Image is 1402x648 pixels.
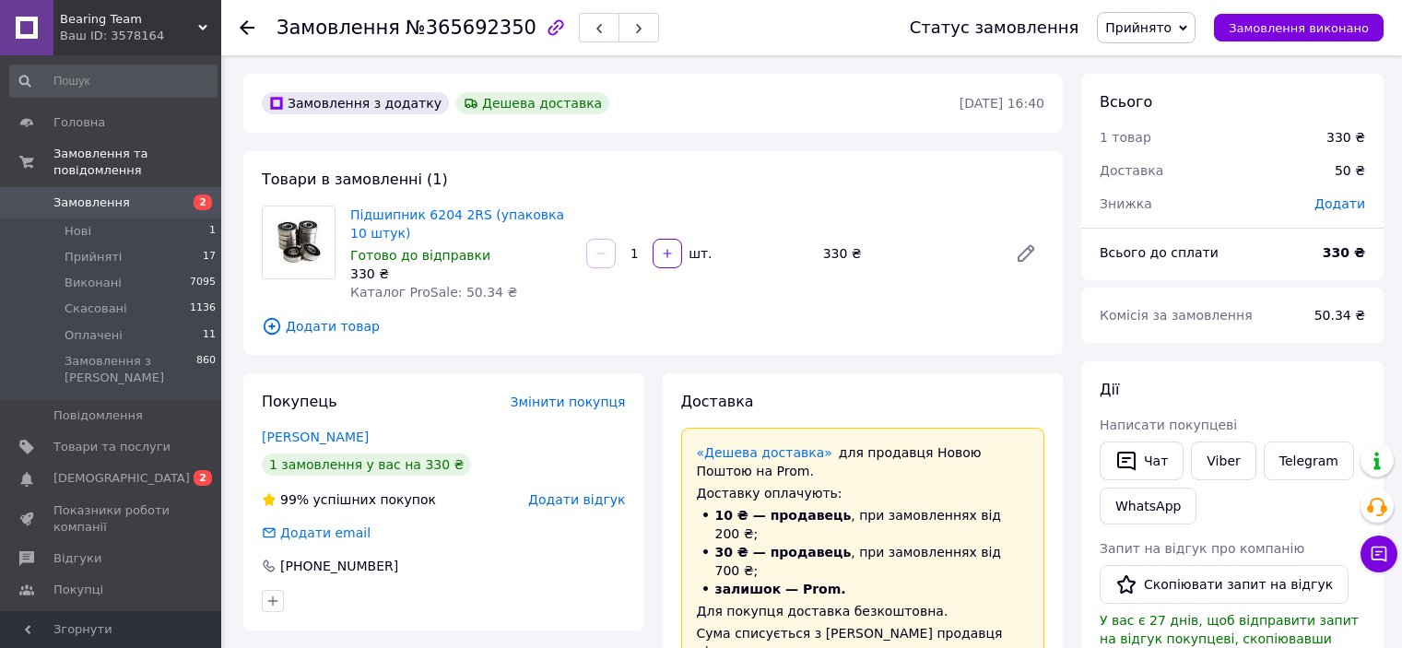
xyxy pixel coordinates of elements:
[262,92,449,114] div: Замовлення з додатку
[1100,541,1304,556] span: Запит на відгук про компанію
[1100,245,1219,260] span: Всього до сплати
[715,508,852,523] span: 10 ₴ — продавець
[277,17,400,39] span: Замовлення
[1326,128,1365,147] div: 330 ₴
[1191,442,1255,480] a: Viber
[53,114,105,131] span: Головна
[60,28,221,44] div: Ваш ID: 3578164
[1100,196,1152,211] span: Знижка
[65,275,122,291] span: Виконані
[262,316,1044,336] span: Додати товар
[684,244,713,263] div: шт.
[910,18,1079,37] div: Статус замовлення
[203,249,216,265] span: 17
[65,300,127,317] span: Скасовані
[1214,14,1384,41] button: Замовлення виконано
[190,300,216,317] span: 1136
[697,484,1030,502] div: Доставку оплачують:
[209,223,216,240] span: 1
[1100,418,1237,432] span: Написати покупцеві
[511,395,626,409] span: Змінити покупця
[697,443,1030,480] div: для продавця Новою Поштою на Prom.
[65,353,196,386] span: Замовлення з [PERSON_NAME]
[53,470,190,487] span: [DEMOGRAPHIC_DATA]
[816,241,1000,266] div: 330 ₴
[1100,442,1184,480] button: Чат
[196,353,216,386] span: 860
[194,470,212,486] span: 2
[528,492,625,507] span: Додати відгук
[53,146,221,179] span: Замовлення та повідомлення
[9,65,218,98] input: Пошук
[406,17,536,39] span: №365692350
[240,18,254,37] div: Повернутися назад
[715,582,846,596] span: залишок — Prom.
[350,285,517,300] span: Каталог ProSale: 50.34 ₴
[1314,196,1365,211] span: Додати
[1100,163,1163,178] span: Доставка
[262,490,436,509] div: успішних покупок
[53,194,130,211] span: Замовлення
[53,550,101,567] span: Відгуки
[1324,150,1376,191] div: 50 ₴
[697,543,1030,580] li: , при замовленнях від 700 ₴;
[190,275,216,291] span: 7095
[456,92,609,114] div: Дешева доставка
[262,171,448,188] span: Товари в замовленні (1)
[262,430,369,444] a: [PERSON_NAME]
[697,602,1030,620] div: Для покупця доставка безкоштовна.
[1361,536,1397,572] button: Чат з покупцем
[262,393,337,410] span: Покупець
[65,327,123,344] span: Оплачені
[715,545,852,560] span: 30 ₴ — продавець
[53,439,171,455] span: Товари та послуги
[280,492,309,507] span: 99%
[1100,93,1152,111] span: Всього
[65,223,91,240] span: Нові
[53,407,143,424] span: Повідомлення
[1264,442,1354,480] a: Telegram
[1100,130,1151,145] span: 1 товар
[1007,235,1044,272] a: Редагувати
[1100,381,1119,398] span: Дії
[1105,20,1172,35] span: Прийнято
[697,506,1030,543] li: , при замовленнях від 200 ₴;
[260,524,372,542] div: Додати email
[53,502,171,536] span: Показники роботи компанії
[350,265,571,283] div: 330 ₴
[65,249,122,265] span: Прийняті
[194,194,212,210] span: 2
[681,393,754,410] span: Доставка
[350,207,564,241] a: Підшипник 6204 2RS (упаковка 10 штук)
[278,557,400,575] div: [PHONE_NUMBER]
[60,11,198,28] span: Bearing Team
[203,327,216,344] span: 11
[960,96,1044,111] time: [DATE] 16:40
[1314,308,1365,323] span: 50.34 ₴
[697,445,832,460] a: «Дешева доставка»
[1229,21,1369,35] span: Замовлення виконано
[1100,565,1349,604] button: Скопіювати запит на відгук
[263,212,335,273] img: Підшипник 6204 2RS (упаковка 10 штук)
[1100,308,1253,323] span: Комісія за замовлення
[350,248,490,263] span: Готово до відправки
[278,524,372,542] div: Додати email
[53,582,103,598] span: Покупці
[262,454,471,476] div: 1 замовлення у вас на 330 ₴
[1323,245,1365,260] b: 330 ₴
[1100,488,1196,524] a: WhatsApp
